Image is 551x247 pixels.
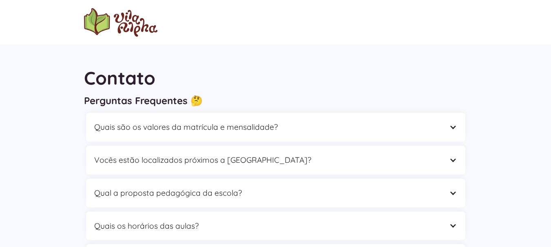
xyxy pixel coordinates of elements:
[94,220,441,232] div: Quais os horários das aulas?
[94,154,441,166] div: Vocês estão localizados próximos a [GEOGRAPHIC_DATA]?
[94,121,441,133] div: Quais são os valores da matrícula e mensalidade?
[94,187,441,199] div: Qual a proposta pedagógica da escola?
[84,94,467,107] h3: Perguntas Frequentes 🤔
[84,8,157,37] img: logo Escola Vila Alpha
[86,212,465,240] div: Quais os horários das aulas?
[86,179,465,208] div: Qual a proposta pedagógica da escola?
[86,146,465,175] div: Vocês estão localizados próximos a [GEOGRAPHIC_DATA]?
[84,8,157,37] a: home
[84,65,467,91] h1: Contato
[86,113,465,142] div: Quais são os valores da matrícula e mensalidade?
